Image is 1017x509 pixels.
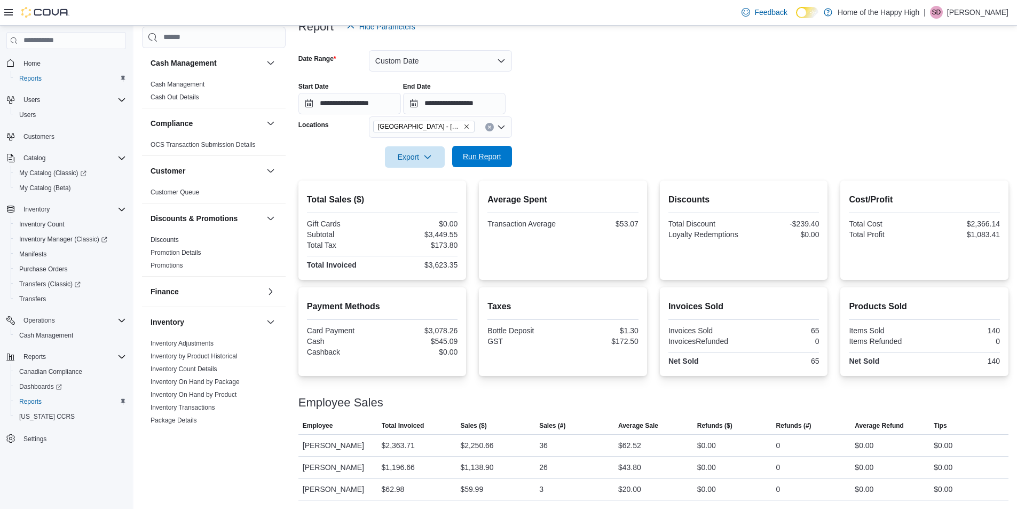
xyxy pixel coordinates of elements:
button: Catalog [2,151,130,166]
div: $1,083.41 [927,230,1000,239]
div: Cash [307,337,380,346]
div: $0.00 [384,220,458,228]
a: Promotions [151,262,183,269]
span: Package Details [151,416,197,425]
span: OCS Transaction Submission Details [151,140,256,149]
a: Inventory Manager (Classic) [15,233,112,246]
button: My Catalog (Beta) [11,181,130,195]
div: -$239.40 [746,220,819,228]
span: My Catalog (Beta) [15,182,126,194]
button: Clear input [485,123,494,131]
button: Remove Sherwood Park - Baseline Road - Fire & Flower from selection in this group [463,123,470,130]
h3: Inventory [151,317,184,327]
span: Reports [15,395,126,408]
span: Washington CCRS [15,410,126,423]
span: Feedback [754,7,787,18]
span: Catalog [23,154,45,162]
button: Reports [11,394,130,409]
span: Package History [151,429,197,437]
h2: Taxes [487,300,638,313]
span: Inventory On Hand by Package [151,378,240,386]
div: $0.00 [934,461,952,474]
span: Reports [19,350,126,363]
span: Customers [23,132,54,141]
div: Total Cost [849,220,922,228]
p: [PERSON_NAME] [947,6,1008,19]
div: Compliance [142,138,286,155]
nav: Complex example [6,51,126,474]
a: Inventory Transactions [151,404,215,411]
div: $2,250.66 [460,439,493,452]
span: Inventory Manager (Classic) [19,235,107,244]
div: $0.00 [855,483,873,496]
a: Settings [19,433,51,445]
div: 0 [776,461,781,474]
a: Purchase Orders [15,263,72,276]
div: 140 [927,326,1000,335]
button: Compliance [264,117,277,130]
div: 0 [776,483,781,496]
div: 3 [539,483,543,496]
button: Reports [19,350,50,363]
button: Operations [19,314,59,327]
a: Inventory On Hand by Product [151,391,236,398]
span: My Catalog (Classic) [19,169,86,177]
span: Home [19,57,126,70]
span: Average Refund [855,421,904,430]
h2: Discounts [668,193,819,206]
button: Manifests [11,247,130,262]
span: Customer Queue [151,188,199,197]
span: Inventory [19,203,126,216]
h2: Payment Methods [307,300,458,313]
p: | [924,6,926,19]
span: Total Invoiced [382,421,424,430]
a: Cash Out Details [151,93,199,101]
div: InvoicesRefunded [668,337,742,346]
span: Reports [19,74,42,83]
span: Manifests [15,248,126,261]
a: Cash Management [15,329,77,342]
span: Dashboards [15,380,126,393]
span: Discounts [151,236,179,244]
a: OCS Transaction Submission Details [151,141,256,148]
a: Canadian Compliance [15,365,86,378]
div: $1,138.90 [460,461,493,474]
button: Catalog [19,152,50,165]
h3: Finance [151,286,179,297]
div: Total Tax [307,241,380,249]
button: Discounts & Promotions [264,212,277,225]
div: $20.00 [618,483,641,496]
div: Items Sold [849,326,922,335]
button: Discounts & Promotions [151,213,262,224]
span: Sales (#) [539,421,565,430]
button: Finance [151,286,262,297]
div: $0.00 [934,439,952,452]
a: My Catalog (Classic) [15,167,91,179]
button: Hide Parameters [342,16,420,37]
label: Locations [298,121,329,129]
strong: Total Invoiced [307,261,357,269]
div: $545.09 [384,337,458,346]
span: Operations [19,314,126,327]
span: Sales ($) [460,421,486,430]
div: Cashback [307,348,380,356]
div: GST [487,337,561,346]
button: Open list of options [497,123,506,131]
a: Promotion Details [151,249,201,256]
span: [GEOGRAPHIC_DATA] - [GEOGRAPHIC_DATA] - Fire & Flower [378,121,461,132]
span: Reports [15,72,126,85]
span: [US_STATE] CCRS [19,412,75,421]
span: Purchase Orders [15,263,126,276]
a: Inventory Adjustments [151,340,214,347]
span: Inventory Manager (Classic) [15,233,126,246]
span: Manifests [19,250,46,259]
button: Customers [2,129,130,144]
div: Gift Cards [307,220,380,228]
div: Invoices Sold [668,326,742,335]
span: Inventory Count [19,220,65,229]
div: $0.00 [934,483,952,496]
div: $0.00 [855,461,873,474]
span: Users [23,96,40,104]
div: $62.98 [382,483,405,496]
